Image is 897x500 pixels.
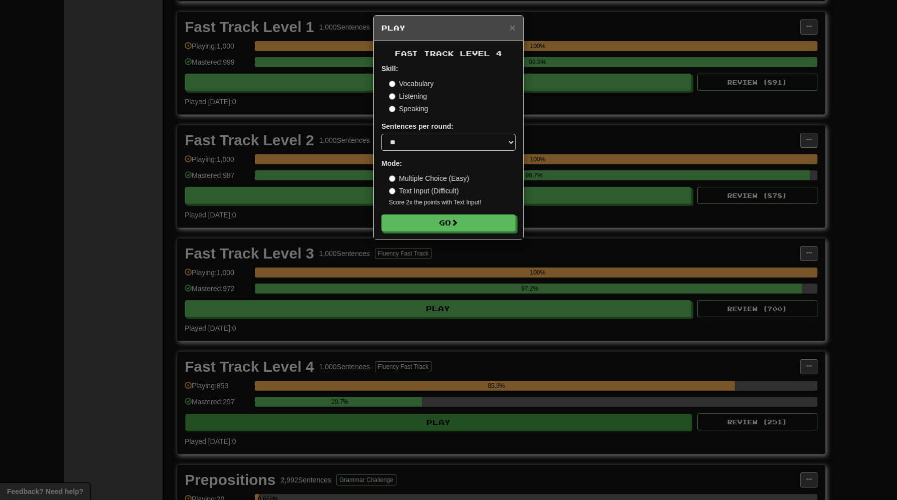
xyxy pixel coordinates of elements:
button: Go [381,214,516,231]
input: Text Input (Difficult) [389,188,395,194]
strong: Mode: [381,159,402,167]
span: × [510,22,516,33]
label: Listening [389,91,427,101]
small: Score 2x the points with Text Input ! [389,198,516,207]
h5: Play [381,23,516,33]
input: Vocabulary [389,81,395,87]
label: Multiple Choice (Easy) [389,173,469,183]
button: Close [510,22,516,33]
label: Vocabulary [389,79,433,89]
label: Text Input (Difficult) [389,186,459,196]
strong: Skill: [381,65,398,73]
input: Speaking [389,106,395,112]
span: Fast Track Level 4 [395,49,502,58]
label: Sentences per round: [381,121,454,131]
label: Speaking [389,104,428,114]
input: Listening [389,93,395,100]
input: Multiple Choice (Easy) [389,175,395,182]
